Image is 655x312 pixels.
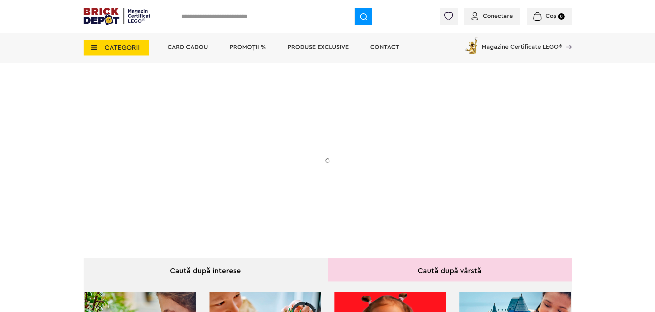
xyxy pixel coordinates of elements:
[168,44,208,50] a: Card Cadou
[127,153,251,179] h2: La două seturi LEGO de adulți achiziționate din selecție! În perioada 12 - [DATE]!
[558,13,565,20] small: 0
[483,13,513,19] span: Conectare
[127,124,251,146] h1: 20% Reducere!
[545,13,556,19] span: Coș
[370,44,399,50] a: Contact
[127,192,251,200] div: Explorează
[471,13,513,19] a: Conectare
[230,44,266,50] a: PROMOȚII %
[482,36,562,50] span: Magazine Certificate LEGO®
[105,44,140,51] span: CATEGORII
[84,258,328,281] div: Caută după interese
[288,44,349,50] a: Produse exclusive
[328,258,572,281] div: Caută după vârstă
[562,36,572,42] a: Magazine Certificate LEGO®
